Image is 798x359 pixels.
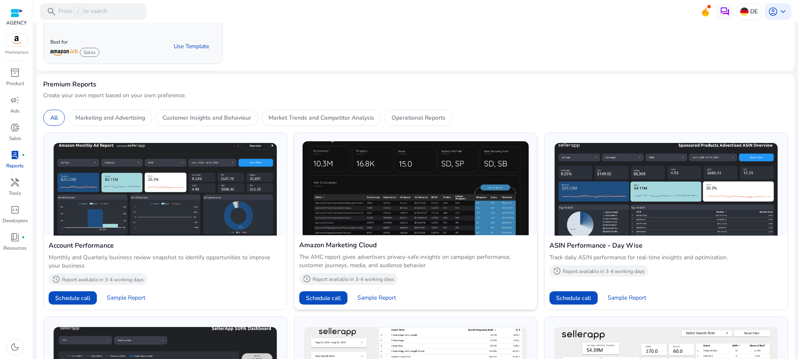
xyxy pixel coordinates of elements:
p: Report available in 3-4 working days [563,268,645,275]
p: Tools [9,189,21,197]
img: amazon.svg [5,34,28,46]
span: dark_mode [10,342,20,352]
p: Sales [9,135,21,142]
span: Sample Report [357,294,396,302]
span: fiber_manual_record [22,236,25,239]
span: history_2 [303,275,311,283]
span: campaign [10,95,20,105]
p: Resources [3,244,27,252]
span: Sample Report [608,294,646,302]
button: Schedule call [549,291,598,305]
p: Product [6,80,24,87]
span: Schedule call [55,294,90,302]
span: keyboard_arrow_down [778,7,788,17]
button: Use Template [167,40,216,53]
p: Reports [6,162,24,170]
button: Sample Report [100,291,152,305]
p: Track daily ASIN performance for real-time insights and optimization. [549,253,783,262]
p: Marketing and Advertising [75,113,145,122]
span: Sample Report [107,294,145,302]
span: book_4 [10,232,20,242]
img: de.svg [740,7,749,16]
span: Sales [80,48,99,57]
p: DE [750,4,758,19]
p: The AMC report gives advertisers privacy-safe insights on campaign performance, customer journeys... [299,253,532,270]
p: Report available in 3-4 working days [62,276,144,283]
button: Schedule call [49,291,97,305]
span: code_blocks [10,205,20,215]
span: handyman [10,177,20,187]
button: Schedule call [299,291,347,305]
h4: Premium Reports [43,81,96,89]
p: Developers [2,217,28,224]
button: Sample Report [351,291,403,305]
p: Report available in 3-4 working days [313,276,394,283]
span: Schedule call [556,294,591,302]
p: Monthly and Quarterly business review snapshot to identify opportunities to improve your business [49,253,282,270]
span: donut_small [10,123,20,133]
h4: Amazon Marketing Cloud [299,240,532,250]
span: account_circle [768,7,778,17]
span: history_2 [553,267,561,275]
p: Market Trends and Competitor Analysis [268,113,374,122]
p: All [50,113,58,122]
span: / [74,7,82,16]
p: Create your own report based on your own preference. [43,91,788,100]
span: Schedule call [306,294,341,302]
p: Operational Reports [392,113,446,122]
span: history_2 [52,275,60,283]
span: Use Template [174,42,209,51]
h4: Account Performance [49,241,282,251]
p: Ads [10,107,20,115]
span: inventory_2 [10,68,20,78]
p: Marketplace [5,49,28,56]
span: search [47,7,57,17]
p: Customer Insights and Behaviour [163,113,251,122]
button: Sample Report [601,291,653,305]
span: lab_profile [10,150,20,160]
p: AGENCY [6,19,27,27]
p: Best for [50,39,101,45]
h4: ASIN Performance - Day Wise [549,241,783,251]
p: Press to search [58,7,107,16]
span: fiber_manual_record [22,153,25,157]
